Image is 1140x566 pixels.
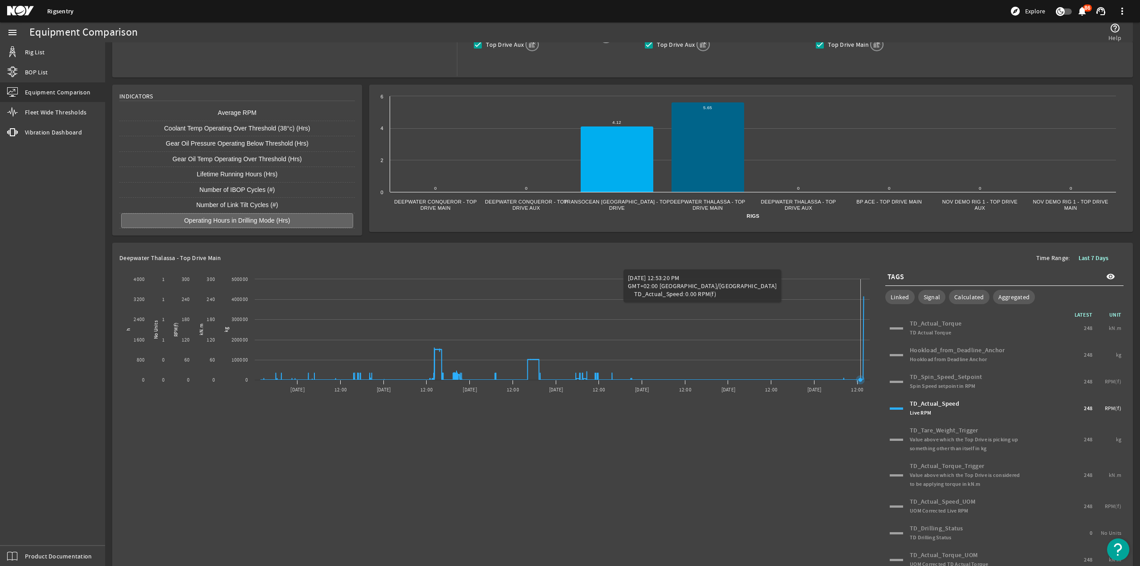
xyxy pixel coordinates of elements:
[162,276,165,283] text: 1
[888,186,891,191] text: 0
[232,357,248,363] text: 100000
[207,337,215,343] text: 120
[198,324,205,335] text: kN.m
[954,293,984,301] span: Calculated
[121,136,353,151] button: Gear Oil Pressure Operating Below Threshold (Hrs)
[910,399,1021,417] div: TD_Actual_Speed
[1108,33,1121,42] span: Help
[290,387,305,393] text: [DATE]
[910,319,1021,337] div: TD_Actual_Torque
[182,276,190,283] text: 300
[182,316,190,323] text: 180
[29,28,138,37] div: Equipment Comparison
[119,92,153,101] span: Indicators
[888,273,904,281] span: TAGS
[910,426,1021,453] div: TD_Tare_Weight_Trigger
[121,167,353,182] button: Lifetime Running Hours (Hrs)
[910,373,1021,391] div: TD_Spin_Speed_Setpoint
[207,316,215,323] text: 180
[381,158,383,163] text: 2
[910,329,951,336] span: TD Actual Torque
[162,296,165,303] text: 1
[1084,404,1092,413] span: 248
[381,126,383,131] text: 4
[381,190,383,195] text: 0
[137,357,145,363] text: 800
[910,462,1021,489] div: TD_Actual_Torque_Trigger
[525,186,528,191] text: 0
[121,152,353,167] button: Gear Oil Temp Operating Over Threshold (Hrs)
[910,383,976,390] span: Spin Speed setpoint in RPM
[25,68,48,77] span: BOP List
[121,198,353,213] button: Number of Link Tilt Cycles (#)
[910,436,1018,452] span: Value above which the Top Drive is picking up something other than itself in kg
[1111,0,1133,22] button: more_vert
[162,316,165,323] text: 1
[1070,186,1072,191] text: 0
[232,316,248,323] text: 300000
[910,356,987,363] span: Hookload from Deadline Anchor
[856,199,922,204] text: BP Ace - Top Drive Main
[212,377,215,383] text: 0
[910,534,952,541] span: TD Drilling Status
[1084,377,1092,386] span: 248
[761,199,836,211] text: Deepwater Thalassa - Top Drive Aux
[223,327,230,333] text: kg
[1025,7,1045,16] span: Explore
[381,94,383,99] text: 6
[377,387,391,393] text: [DATE]
[807,387,822,393] text: [DATE]
[485,199,567,211] text: Deepwater Conqueror - Top Drive Aux
[119,266,874,399] svg: Chart title
[1105,377,1122,386] span: RPM(f)
[134,296,145,303] text: 3200
[125,328,132,331] text: h
[670,199,745,211] text: Deepwater Thalassa - Top Drive Main
[25,88,90,97] span: Equipment Comparison
[851,387,863,393] text: 12:00
[162,377,165,383] text: 0
[826,40,869,49] label: Top Drive Main
[703,105,712,110] text: 5.65
[182,337,190,343] text: 120
[25,108,86,117] span: Fleet Wide Thresholds
[25,128,82,137] span: Vibration Dashboard
[394,199,476,211] text: Deepwater Conqueror - Top Drive Main
[910,507,969,514] span: UOM Corrected Live RPM
[463,387,477,393] text: [DATE]
[891,293,909,301] span: Linked
[232,276,248,283] text: 500000
[910,409,931,416] span: Live RPM
[134,276,145,283] text: 4000
[765,387,778,393] text: 12:00
[434,186,437,191] text: 0
[635,387,649,393] text: [DATE]
[549,387,563,393] text: [DATE]
[245,377,248,383] text: 0
[910,497,1021,515] div: TD_Actual_Speed_UOM
[721,387,736,393] text: [DATE]
[1106,272,1115,281] mat-icon: visibility
[121,213,353,228] button: Operating Hours in Drilling Mode (Hrs)
[1084,502,1092,511] span: 248
[1077,6,1087,16] mat-icon: notifications
[612,120,621,125] text: 4.12
[910,472,1020,488] span: Value above which the Top Drive is considered to be applying torque in kN.m
[1101,529,1121,537] span: No Units
[207,276,215,283] text: 300
[25,48,45,57] span: Rig List
[1084,435,1092,444] span: 248
[1116,435,1122,444] span: kg
[924,293,940,301] span: Signal
[142,377,145,383] text: 0
[232,337,248,343] text: 200000
[484,40,524,49] label: Top Drive Aux
[747,213,760,219] text: Rigs
[1079,254,1108,262] b: Last 7 Days
[998,293,1030,301] span: Aggregated
[1105,404,1122,413] span: RPM(f)
[1075,311,1097,318] span: LATEST
[979,186,981,191] text: 0
[1107,538,1129,561] button: Open Resource Center
[1116,350,1122,359] span: kg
